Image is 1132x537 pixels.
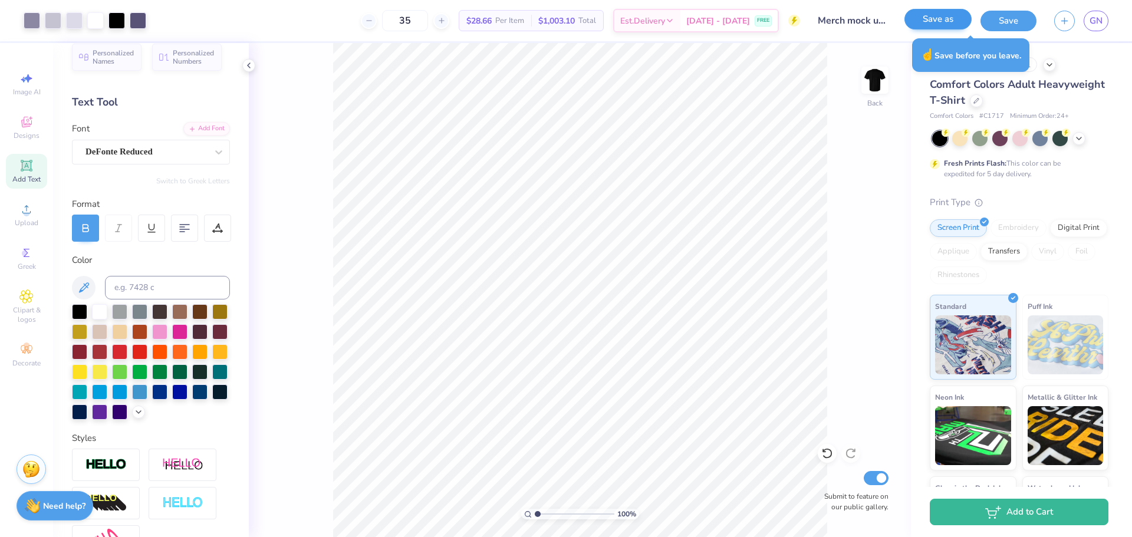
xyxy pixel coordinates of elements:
div: Format [72,197,231,211]
span: Personalized Names [93,49,134,65]
div: Transfers [980,243,1028,261]
span: # C1717 [979,111,1004,121]
a: GN [1084,11,1108,31]
div: Color [72,253,230,267]
span: $1,003.10 [538,15,575,27]
input: e.g. 7428 c [105,276,230,299]
span: Comfort Colors [930,111,973,121]
label: Font [72,122,90,136]
div: Print Type [930,196,1108,209]
img: 3d Illusion [85,494,127,513]
img: Negative Space [162,496,203,510]
label: Submit to feature on our public gallery. [818,491,889,512]
div: Add Font [183,122,230,136]
span: Decorate [12,358,41,368]
span: $28.66 [466,15,492,27]
div: Digital Print [1050,219,1107,237]
span: Per Item [495,15,524,27]
span: Comfort Colors Adult Heavyweight T-Shirt [930,77,1105,107]
img: Back [863,68,887,92]
span: Total [578,15,596,27]
img: Metallic & Glitter Ink [1028,406,1104,465]
span: Puff Ink [1028,300,1052,312]
button: Save as [904,9,972,29]
img: Stroke [85,458,127,472]
span: Upload [15,218,38,228]
div: Screen Print [930,219,987,237]
span: ☝️ [920,47,934,62]
img: Shadow [162,457,203,472]
strong: Need help? [43,500,85,512]
strong: Fresh Prints Flash: [944,159,1006,168]
span: Clipart & logos [6,305,47,324]
div: Embroidery [990,219,1047,237]
span: Water based Ink [1028,482,1082,494]
div: Save before you leave. [912,38,1029,72]
button: Add to Cart [930,499,1108,525]
div: Styles [72,431,230,445]
span: Personalized Numbers [173,49,215,65]
img: Puff Ink [1028,315,1104,374]
div: Vinyl [1031,243,1064,261]
div: Foil [1068,243,1095,261]
span: Neon Ink [935,391,964,403]
input: – – [382,10,428,31]
button: Save [980,11,1036,31]
span: Glow in the Dark Ink [935,482,1002,494]
span: [DATE] - [DATE] [686,15,750,27]
span: Greek [18,262,36,271]
span: Standard [935,300,966,312]
div: Applique [930,243,977,261]
span: Add Text [12,174,41,184]
div: Back [867,98,883,108]
button: Switch to Greek Letters [156,176,230,186]
span: Est. Delivery [620,15,665,27]
span: 100 % [617,509,636,519]
input: Untitled Design [809,9,896,32]
span: Minimum Order: 24 + [1010,111,1069,121]
div: Rhinestones [930,266,987,284]
span: FREE [757,17,769,25]
img: Standard [935,315,1011,374]
div: This color can be expedited for 5 day delivery. [944,158,1089,179]
span: GN [1090,14,1103,28]
span: Metallic & Glitter Ink [1028,391,1097,403]
div: Text Tool [72,94,230,110]
img: Neon Ink [935,406,1011,465]
span: Designs [14,131,40,140]
span: Image AI [13,87,41,97]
